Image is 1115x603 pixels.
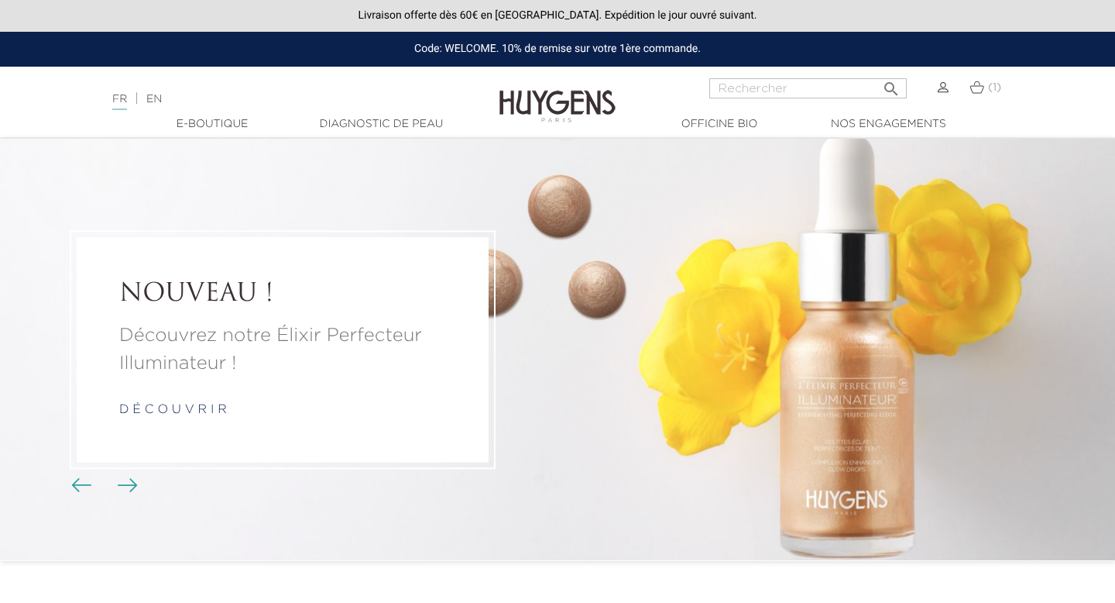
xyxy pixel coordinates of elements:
[105,90,453,109] div: |
[112,94,127,110] a: FR
[969,81,1001,94] a: (1)
[882,75,901,94] i: 
[119,281,446,310] a: NOUVEAU !
[119,322,446,377] a: Découvrez notre Élixir Perfecteur Illuminateur !
[499,65,616,125] img: Huygens
[119,404,227,416] a: d é c o u v r i r
[642,116,797,133] a: Officine Bio
[811,116,966,133] a: Nos engagements
[77,474,128,498] div: Boutons du carrousel
[877,74,905,95] button: 
[135,116,290,133] a: E-Boutique
[304,116,458,133] a: Diagnostic de peau
[988,82,1001,93] span: (1)
[146,94,162,105] a: EN
[709,78,907,98] input: Rechercher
